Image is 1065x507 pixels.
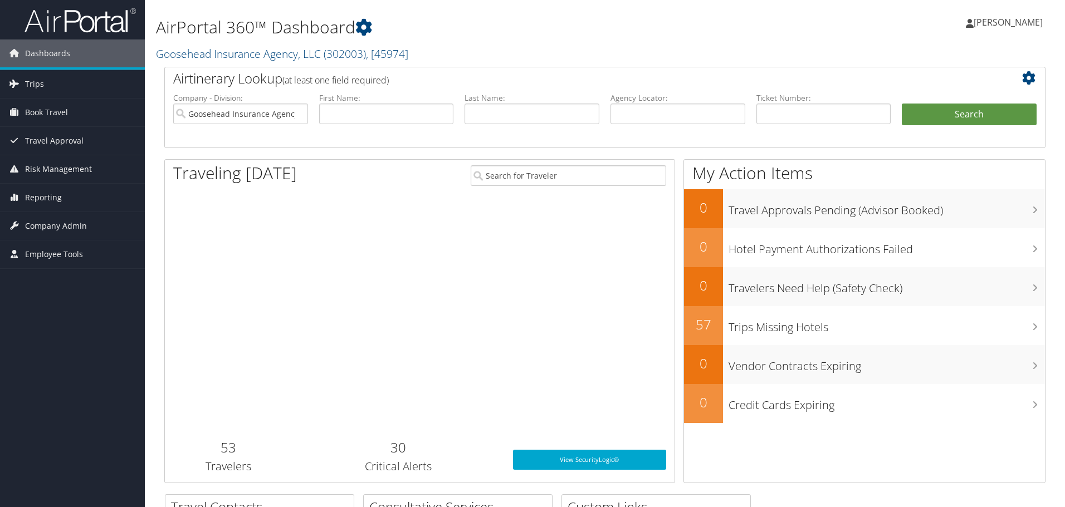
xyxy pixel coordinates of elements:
[729,353,1045,374] h3: Vendor Contracts Expiring
[684,228,1045,267] a: 0Hotel Payment Authorizations Failed
[25,184,62,211] span: Reporting
[173,459,284,474] h3: Travelers
[301,438,496,457] h2: 30
[25,40,70,67] span: Dashboards
[25,127,84,155] span: Travel Approval
[684,315,723,334] h2: 57
[25,7,136,33] img: airportal-logo.png
[729,314,1045,335] h3: Trips Missing Hotels
[684,384,1045,423] a: 0Credit Cards Expiring
[684,267,1045,306] a: 0Travelers Need Help (Safety Check)
[156,16,755,39] h1: AirPortal 360™ Dashboard
[25,99,68,126] span: Book Travel
[156,46,408,61] a: Goosehead Insurance Agency, LLC
[173,438,284,457] h2: 53
[319,92,454,104] label: First Name:
[366,46,408,61] span: , [ 45974 ]
[173,92,308,104] label: Company - Division:
[684,306,1045,345] a: 57Trips Missing Hotels
[25,240,83,268] span: Employee Tools
[610,92,745,104] label: Agency Locator:
[729,275,1045,296] h3: Travelers Need Help (Safety Check)
[756,92,891,104] label: Ticket Number:
[465,92,599,104] label: Last Name:
[684,189,1045,228] a: 0Travel Approvals Pending (Advisor Booked)
[513,450,666,470] a: View SecurityLogic®
[684,276,723,295] h2: 0
[282,74,389,86] span: (at least one field required)
[301,459,496,474] h3: Critical Alerts
[25,70,44,98] span: Trips
[729,197,1045,218] h3: Travel Approvals Pending (Advisor Booked)
[684,393,723,412] h2: 0
[173,161,297,185] h1: Traveling [DATE]
[902,104,1037,126] button: Search
[974,16,1043,28] span: [PERSON_NAME]
[25,212,87,240] span: Company Admin
[25,155,92,183] span: Risk Management
[684,161,1045,185] h1: My Action Items
[471,165,666,186] input: Search for Traveler
[684,198,723,217] h2: 0
[324,46,366,61] span: ( 302003 )
[729,236,1045,257] h3: Hotel Payment Authorizations Failed
[966,6,1054,39] a: [PERSON_NAME]
[729,392,1045,413] h3: Credit Cards Expiring
[684,237,723,256] h2: 0
[684,345,1045,384] a: 0Vendor Contracts Expiring
[684,354,723,373] h2: 0
[173,69,963,88] h2: Airtinerary Lookup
